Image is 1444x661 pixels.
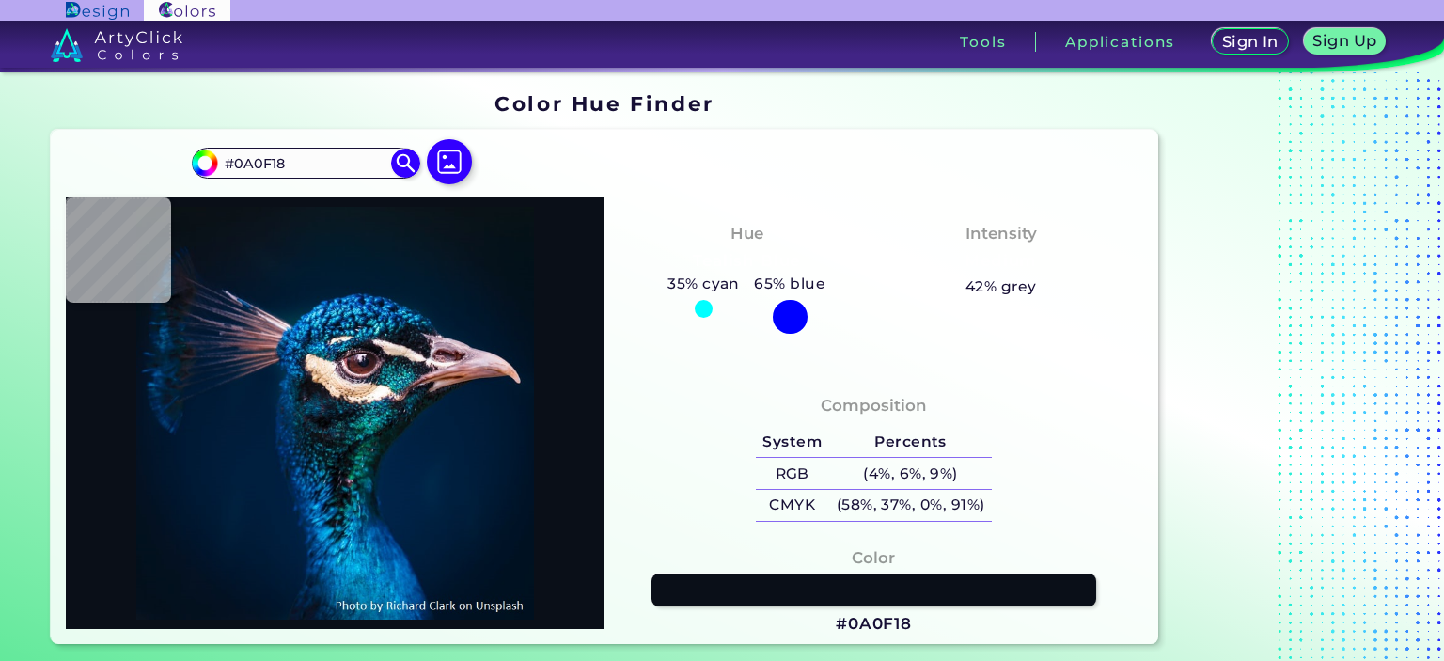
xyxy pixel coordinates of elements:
a: Sign Up [1308,30,1382,54]
h3: Tools [960,35,1006,49]
h3: Tealish Blue [685,250,808,273]
h5: 35% cyan [660,272,746,296]
h1: Color Hue Finder [494,89,714,118]
img: icon search [391,149,419,177]
img: icon picture [427,139,472,184]
h5: 42% grey [965,275,1037,299]
img: ArtyClick Design logo [66,2,129,20]
img: logo_artyclick_colors_white.svg [51,28,183,62]
h3: Applications [1065,35,1175,49]
h5: Sign Up [1316,34,1374,48]
h3: Medium [957,250,1045,273]
h3: #0A0F18 [836,613,912,636]
h5: 65% blue [747,272,833,296]
h4: Intensity [965,220,1037,247]
h5: Sign In [1225,35,1276,49]
a: Sign In [1216,30,1284,54]
h4: Composition [821,392,927,419]
h5: System [756,427,829,458]
input: type color.. [218,150,393,176]
h4: Hue [730,220,763,247]
img: img_pavlin.jpg [75,207,595,620]
h5: (4%, 6%, 9%) [829,458,992,489]
h4: Color [852,544,895,572]
h5: Percents [829,427,992,458]
h5: CMYK [756,490,829,521]
h5: (58%, 37%, 0%, 91%) [829,490,992,521]
h5: RGB [756,458,829,489]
